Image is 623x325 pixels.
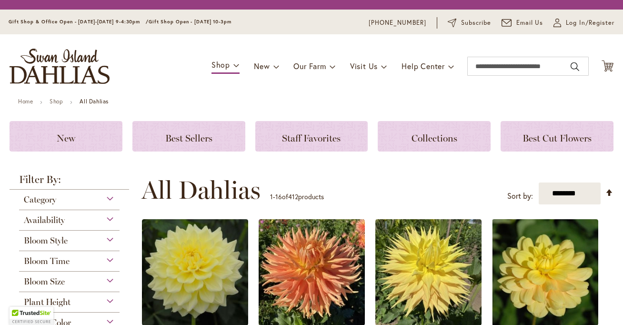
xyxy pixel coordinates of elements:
[132,121,245,152] a: Best Sellers
[412,132,457,144] span: Collections
[254,61,270,71] span: New
[461,18,491,28] span: Subscribe
[571,59,579,74] button: Search
[502,18,543,28] a: Email Us
[50,98,63,105] a: Shop
[507,187,533,205] label: Sort by:
[18,98,33,105] a: Home
[378,121,491,152] a: Collections
[9,19,149,25] span: Gift Shop & Office Open - [DATE]-[DATE] 9-4:30pm /
[275,192,282,201] span: 16
[402,61,445,71] span: Help Center
[516,18,543,28] span: Email Us
[165,132,212,144] span: Best Sellers
[211,60,230,70] span: Shop
[57,132,75,144] span: New
[141,176,261,204] span: All Dahlias
[369,18,426,28] a: [PHONE_NUMBER]
[566,18,614,28] span: Log In/Register
[350,61,378,71] span: Visit Us
[293,61,326,71] span: Our Farm
[10,49,110,84] a: store logo
[10,174,129,190] strong: Filter By:
[80,98,109,105] strong: All Dahlias
[553,18,614,28] a: Log In/Register
[523,132,592,144] span: Best Cut Flowers
[10,121,122,152] a: New
[24,297,70,307] span: Plant Height
[448,18,491,28] a: Subscribe
[501,121,613,152] a: Best Cut Flowers
[288,192,298,201] span: 412
[7,291,34,318] iframe: Launch Accessibility Center
[24,256,70,266] span: Bloom Time
[149,19,231,25] span: Gift Shop Open - [DATE] 10-3pm
[24,194,56,205] span: Category
[270,192,273,201] span: 1
[24,235,68,246] span: Bloom Style
[270,189,324,204] p: - of products
[282,132,341,144] span: Staff Favorites
[255,121,368,152] a: Staff Favorites
[24,276,65,287] span: Bloom Size
[24,215,65,225] span: Availability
